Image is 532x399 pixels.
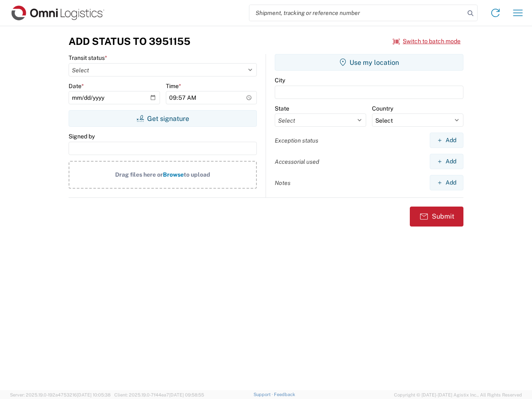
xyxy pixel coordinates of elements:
[69,110,257,127] button: Get signature
[410,207,463,227] button: Submit
[393,34,461,48] button: Switch to batch mode
[394,391,522,399] span: Copyright © [DATE]-[DATE] Agistix Inc., All Rights Reserved
[275,76,285,84] label: City
[275,105,289,112] label: State
[249,5,465,21] input: Shipment, tracking or reference number
[69,35,190,47] h3: Add Status to 3951155
[275,158,319,165] label: Accessorial used
[169,392,204,397] span: [DATE] 09:58:55
[430,133,463,148] button: Add
[275,54,463,71] button: Use my location
[166,82,181,90] label: Time
[163,171,184,178] span: Browse
[275,179,291,187] label: Notes
[372,105,393,112] label: Country
[77,392,111,397] span: [DATE] 10:05:38
[430,154,463,169] button: Add
[69,82,84,90] label: Date
[69,54,107,62] label: Transit status
[254,392,274,397] a: Support
[184,171,210,178] span: to upload
[69,133,95,140] label: Signed by
[114,392,204,397] span: Client: 2025.19.0-7f44ea7
[430,175,463,190] button: Add
[115,171,163,178] span: Drag files here or
[275,137,318,144] label: Exception status
[274,392,295,397] a: Feedback
[10,392,111,397] span: Server: 2025.19.0-192a4753216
